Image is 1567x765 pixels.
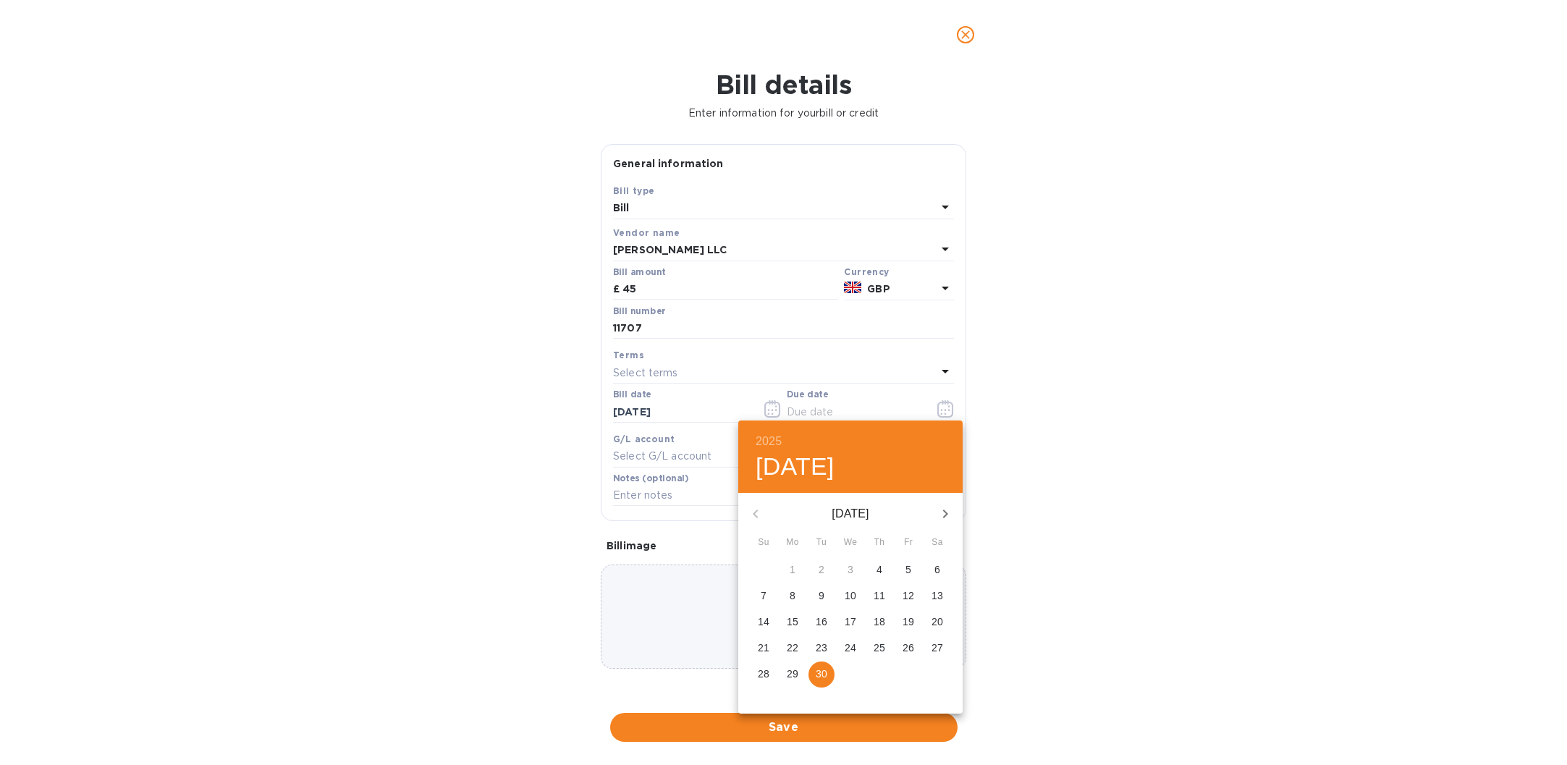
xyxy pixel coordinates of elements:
[751,662,777,688] button: 28
[924,609,950,635] button: 20
[932,614,943,629] p: 20
[808,635,835,662] button: 23
[837,583,863,609] button: 10
[924,635,950,662] button: 27
[866,583,892,609] button: 11
[819,588,824,603] p: 9
[866,536,892,550] span: Th
[874,614,885,629] p: 18
[780,662,806,688] button: 29
[808,662,835,688] button: 30
[751,635,777,662] button: 21
[837,609,863,635] button: 17
[866,609,892,635] button: 18
[845,614,856,629] p: 17
[751,583,777,609] button: 7
[866,635,892,662] button: 25
[787,667,798,681] p: 29
[787,614,798,629] p: 15
[758,667,769,681] p: 28
[780,536,806,550] span: Mo
[903,614,914,629] p: 19
[895,583,921,609] button: 12
[808,609,835,635] button: 16
[751,536,777,550] span: Su
[903,588,914,603] p: 12
[816,641,827,655] p: 23
[845,641,856,655] p: 24
[934,562,940,577] p: 6
[761,588,766,603] p: 7
[903,641,914,655] p: 26
[932,641,943,655] p: 27
[751,609,777,635] button: 14
[895,635,921,662] button: 26
[837,635,863,662] button: 24
[874,641,885,655] p: 25
[787,641,798,655] p: 22
[845,588,856,603] p: 10
[773,505,928,523] p: [DATE]
[905,562,911,577] p: 5
[756,431,782,452] button: 2025
[924,557,950,583] button: 6
[808,583,835,609] button: 9
[808,536,835,550] span: Tu
[895,536,921,550] span: Fr
[895,557,921,583] button: 5
[758,614,769,629] p: 14
[780,609,806,635] button: 15
[924,583,950,609] button: 13
[837,536,863,550] span: We
[932,588,943,603] p: 13
[877,562,882,577] p: 4
[924,536,950,550] span: Sa
[816,667,827,681] p: 30
[895,609,921,635] button: 19
[866,557,892,583] button: 4
[790,588,795,603] p: 8
[758,641,769,655] p: 21
[874,588,885,603] p: 11
[756,452,835,482] button: [DATE]
[816,614,827,629] p: 16
[780,583,806,609] button: 8
[780,635,806,662] button: 22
